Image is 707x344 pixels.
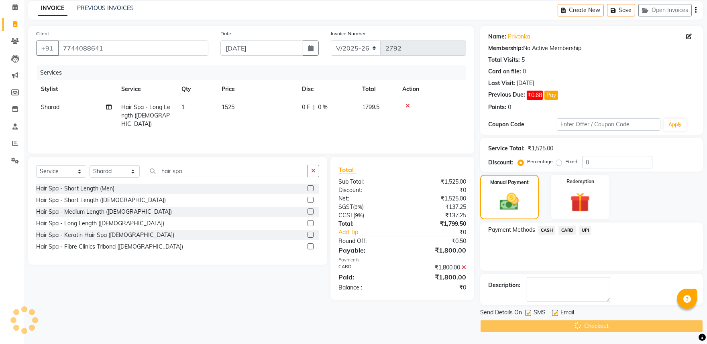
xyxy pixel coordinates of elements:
[36,80,116,98] th: Stylist
[488,32,506,41] div: Name:
[402,186,472,194] div: ₹0
[181,103,185,111] span: 1
[332,283,402,292] div: Balance :
[37,65,472,80] div: Services
[402,203,472,211] div: ₹137.25
[579,226,591,235] span: UPI
[402,178,472,186] div: ₹1,525.00
[402,263,472,272] div: ₹1,800.00
[488,144,525,153] div: Service Total:
[338,166,357,174] span: Total
[297,80,357,98] th: Disc
[36,219,164,228] div: Hair Spa - Long Length ([DEMOGRAPHIC_DATA])
[402,211,472,220] div: ₹137.25
[38,1,67,16] a: INVOICE
[332,194,402,203] div: Net:
[488,56,520,64] div: Total Visits:
[534,308,546,318] span: SMS
[488,67,521,76] div: Card on file:
[338,212,353,219] span: CGST
[508,32,530,41] a: Priyanka
[488,103,506,111] div: Points:
[523,67,526,76] div: 0
[664,119,687,131] button: Apply
[332,272,402,282] div: Paid:
[58,40,208,56] input: Search by Name/Mobile/Email/Code
[77,4,134,12] a: PREVIOUS INVOICES
[355,204,362,210] span: 9%
[557,118,660,131] input: Enter Offer / Coupon Code
[488,44,523,53] div: Membership:
[332,211,402,220] div: ( )
[402,220,472,228] div: ₹1,799.50
[177,80,217,98] th: Qty
[220,30,231,37] label: Date
[527,91,543,100] span: ₹0.68
[402,245,472,255] div: ₹1,800.00
[488,120,557,129] div: Coupon Code
[488,158,513,167] div: Discount:
[522,56,525,64] div: 5
[36,30,49,37] label: Client
[146,165,308,177] input: Search or Scan
[332,263,402,272] div: CARD
[564,190,596,214] img: _gift.svg
[338,257,466,263] div: Payments
[397,80,466,98] th: Action
[488,44,695,53] div: No Active Membership
[302,103,310,111] span: 0 F
[494,191,525,212] img: _cash.svg
[36,40,59,56] button: +91
[402,194,472,203] div: ₹1,525.00
[488,281,520,289] div: Description:
[607,4,635,16] button: Save
[36,196,166,204] div: Hair Spa - Short Length ([DEMOGRAPHIC_DATA])
[357,80,397,98] th: Total
[490,179,529,186] label: Manual Payment
[332,203,402,211] div: ( )
[560,308,574,318] span: Email
[566,178,594,185] label: Redemption
[222,103,234,111] span: 1525
[528,144,553,153] div: ₹1,525.00
[36,243,183,251] div: Hair Spa - Fibre Clinics Tribond ([DEMOGRAPHIC_DATA])
[638,4,692,16] button: Open Invoices
[338,203,353,210] span: SGST
[402,283,472,292] div: ₹0
[480,308,522,318] span: Send Details On
[332,237,402,245] div: Round Off:
[544,91,558,100] button: Pay
[332,228,414,237] a: Add Tip
[508,103,511,111] div: 0
[414,228,472,237] div: ₹0
[332,245,402,255] div: Payable:
[121,103,170,127] span: Hair Spa - Long Length ([DEMOGRAPHIC_DATA])
[355,212,363,219] span: 9%
[488,91,525,100] div: Previous Due:
[527,158,553,165] label: Percentage
[517,79,534,87] div: [DATE]
[558,226,576,235] span: CARD
[362,103,379,111] span: 1799.5
[318,103,328,111] span: 0 %
[402,237,472,245] div: ₹0.50
[332,186,402,194] div: Discount:
[565,158,577,165] label: Fixed
[488,226,535,234] span: Payment Methods
[332,178,402,186] div: Sub Total:
[313,103,315,111] span: |
[488,79,515,87] div: Last Visit:
[36,231,174,239] div: Hair Spa - Keratin Hair Spa ([DEMOGRAPHIC_DATA])
[116,80,177,98] th: Service
[538,226,556,235] span: CASH
[402,272,472,282] div: ₹1,800.00
[36,184,114,193] div: Hair Spa - Short Length (Men)
[36,208,172,216] div: Hair Spa - Medium Length ([DEMOGRAPHIC_DATA])
[41,103,59,111] span: Sharad
[332,220,402,228] div: Total:
[558,4,604,16] button: Create New
[331,30,366,37] label: Invoice Number
[217,80,297,98] th: Price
